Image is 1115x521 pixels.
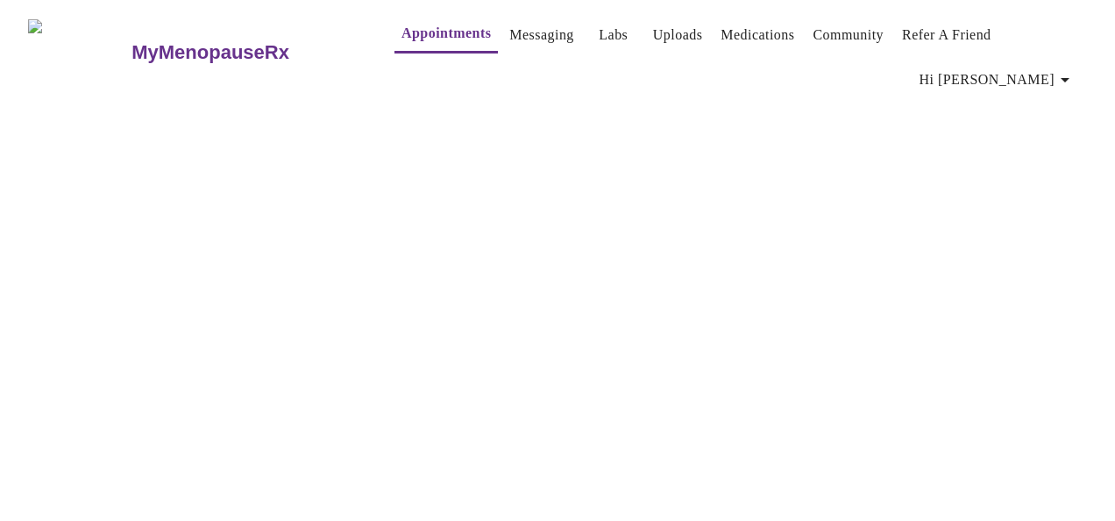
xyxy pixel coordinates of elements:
[130,22,359,83] a: MyMenopauseRx
[902,23,991,47] a: Refer a Friend
[714,18,801,53] button: Medications
[401,21,491,46] a: Appointments
[653,23,703,47] a: Uploads
[509,23,573,47] a: Messaging
[28,19,130,85] img: MyMenopauseRx Logo
[813,23,884,47] a: Community
[721,23,794,47] a: Medications
[646,18,710,53] button: Uploads
[131,41,289,64] h3: MyMenopauseRx
[806,18,891,53] button: Community
[913,62,1083,97] button: Hi [PERSON_NAME]
[394,16,498,54] button: Appointments
[920,68,1076,92] span: Hi [PERSON_NAME]
[502,18,580,53] button: Messaging
[586,18,642,53] button: Labs
[599,23,628,47] a: Labs
[895,18,998,53] button: Refer a Friend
